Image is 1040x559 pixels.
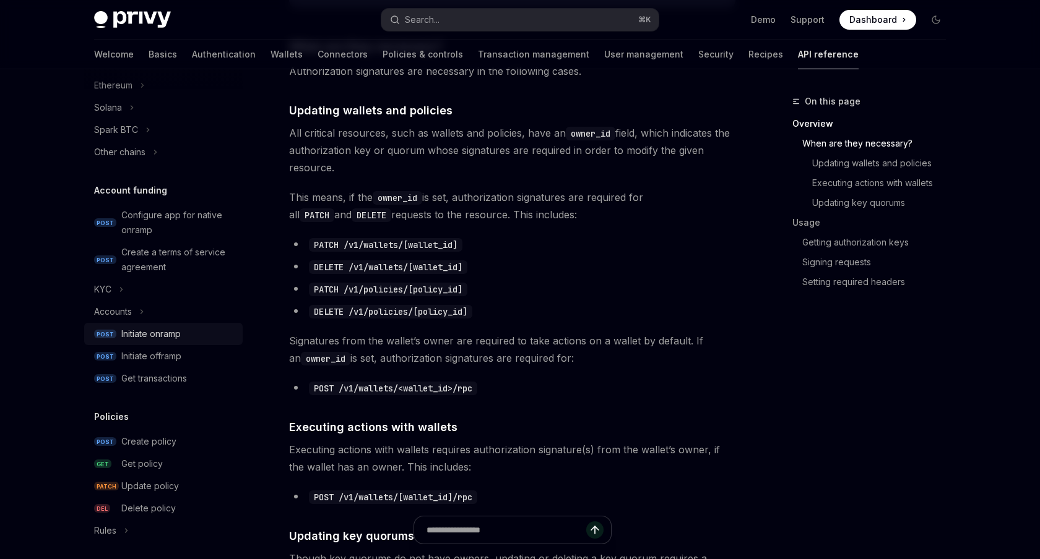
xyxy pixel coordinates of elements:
span: On this page [805,94,860,109]
code: DELETE /v1/policies/[policy_id] [309,305,472,318]
a: PATCHUpdate policy [84,475,243,497]
a: User management [604,40,683,69]
a: POSTCreate a terms of service agreement [84,241,243,278]
div: Create a terms of service agreement [121,245,235,275]
span: Executing actions with wallets [289,419,457,435]
a: Getting authorization keys [802,233,956,252]
a: Usage [792,213,956,233]
div: Initiate offramp [121,349,181,364]
a: Authentication [192,40,256,69]
div: Search... [405,12,440,27]
span: All critical resources, such as wallets and policies, have an field, which indicates the authoriz... [289,124,735,176]
a: GETGet policy [84,453,243,475]
a: Support [791,14,825,26]
code: owner_id [566,127,615,140]
span: POST [94,374,116,383]
a: Executing actions with wallets [812,173,956,193]
code: DELETE /v1/wallets/[wallet_id] [309,260,467,274]
span: PATCH [94,482,119,491]
code: POST /v1/wallets/[wallet_id]/rpc [309,490,477,504]
span: POST [94,437,116,446]
a: Transaction management [478,40,589,69]
a: POSTInitiate offramp [84,345,243,367]
div: Update policy [121,479,179,493]
a: Welcome [94,40,134,69]
a: Demo [751,14,776,26]
code: DELETE [352,208,391,222]
div: Solana [94,100,122,115]
code: PATCH /v1/policies/[policy_id] [309,283,467,296]
a: DELDelete policy [84,497,243,519]
div: Accounts [94,304,132,319]
span: POST [94,352,116,361]
button: Search...⌘K [381,9,659,31]
span: Dashboard [849,14,897,26]
span: Authorization signatures are necessary in the following cases. [289,62,735,80]
div: Delete policy [121,501,176,516]
div: Create policy [121,434,176,449]
a: Setting required headers [802,272,956,292]
button: Toggle dark mode [926,10,946,30]
div: Other chains [94,145,145,160]
div: Initiate onramp [121,326,181,341]
span: POST [94,218,116,228]
a: POSTConfigure app for native onramp [84,204,243,241]
span: POST [94,330,116,339]
a: POSTCreate policy [84,430,243,453]
code: PATCH [300,208,334,222]
a: Basics [149,40,177,69]
div: KYC [94,282,111,297]
a: When are they necessary? [802,134,956,153]
code: POST /v1/wallets/<wallet_id>/rpc [309,382,477,395]
h5: Account funding [94,183,167,198]
div: Configure app for native onramp [121,208,235,237]
a: Updating key quorums [812,193,956,213]
a: Signing requests [802,252,956,272]
img: dark logo [94,11,171,28]
a: Updating wallets and policies [812,153,956,173]
div: Get policy [121,456,163,471]
span: Signatures from the wallet’s owner are required to take actions on a wallet by default. If an is ... [289,332,735,367]
div: Get transactions [121,371,187,386]
a: POSTGet transactions [84,367,243,390]
a: API reference [798,40,859,69]
a: Policies & controls [383,40,463,69]
div: Spark BTC [94,122,138,137]
a: Wallets [271,40,303,69]
a: Recipes [748,40,783,69]
span: GET [94,459,111,469]
a: Connectors [318,40,368,69]
span: Executing actions with wallets requires authorization signature(s) from the wallet’s owner, if th... [289,441,735,476]
span: This means, if the is set, authorization signatures are required for all and requests to the reso... [289,189,735,223]
span: Updating wallets and policies [289,102,453,119]
button: Send message [586,521,604,539]
div: Rules [94,523,116,538]
a: POSTInitiate onramp [84,323,243,345]
a: Security [698,40,734,69]
a: Overview [792,114,956,134]
code: PATCH /v1/wallets/[wallet_id] [309,238,462,252]
h5: Policies [94,409,129,424]
code: owner_id [301,352,350,365]
a: Dashboard [839,10,916,30]
code: owner_id [373,191,422,205]
span: DEL [94,504,110,513]
span: ⌘ K [638,15,651,25]
span: POST [94,255,116,265]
